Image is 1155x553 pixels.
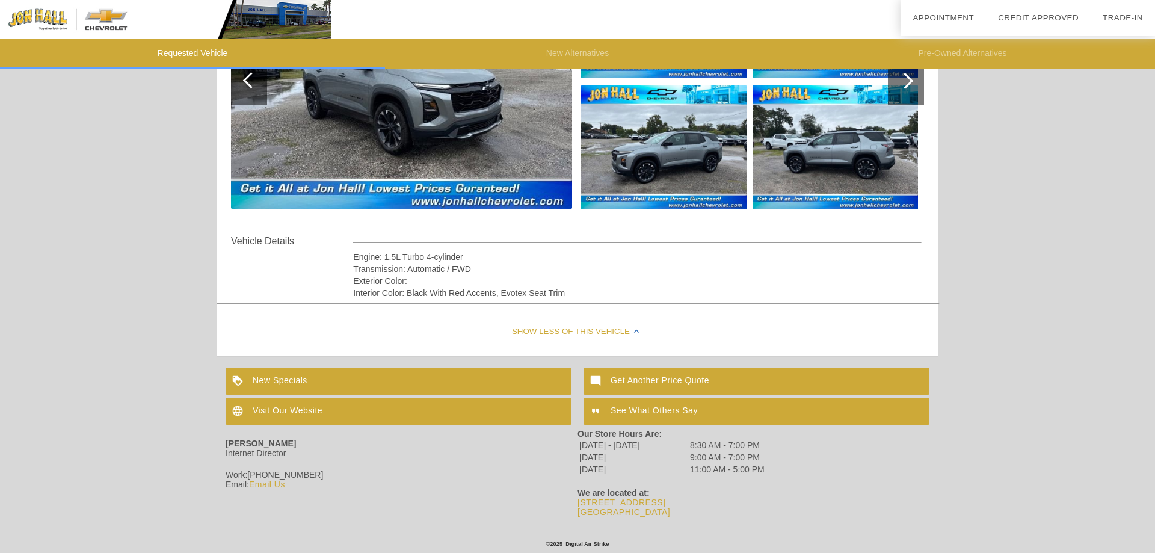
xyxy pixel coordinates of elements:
a: Email Us [249,480,285,489]
div: Internet Director [226,448,577,458]
td: [DATE] [579,464,688,475]
li: Pre-Owned Alternatives [770,39,1155,69]
a: Credit Approved [998,13,1079,22]
strong: [PERSON_NAME] [226,439,296,448]
td: 8:30 AM - 7:00 PM [689,440,765,451]
a: New Specials [226,368,571,395]
a: Appointment [913,13,974,22]
span: [PHONE_NUMBER] [247,470,323,480]
a: Visit Our Website [226,398,571,425]
div: Vehicle Details [231,234,353,249]
div: Transmission: Automatic / FWD [353,263,922,275]
td: [DATE] - [DATE] [579,440,688,451]
img: ic_language_white_24dp_2x.png [226,398,253,425]
td: 11:00 AM - 5:00 PM [689,464,765,475]
a: Get Another Price Quote [584,368,929,395]
div: Email: [226,480,577,489]
img: 5.jpg [753,85,918,209]
strong: Our Store Hours Are: [577,429,662,439]
div: Work: [226,470,577,480]
td: [DATE] [579,452,688,463]
div: Interior Color: Black With Red Accents, Evotex Seat Trim [353,287,922,299]
div: Show Less of this Vehicle [217,308,938,356]
a: See What Others Say [584,398,929,425]
li: New Alternatives [385,39,770,69]
a: Trade-In [1103,13,1143,22]
strong: We are located at: [577,488,650,498]
td: 9:00 AM - 7:00 PM [689,452,765,463]
img: ic_format_quote_white_24dp_2x.png [584,398,611,425]
img: 3.jpg [581,85,747,209]
div: Exterior Color: [353,275,922,287]
div: Engine: 1.5L Turbo 4-cylinder [353,251,922,263]
img: ic_loyalty_white_24dp_2x.png [226,368,253,395]
img: ic_mode_comment_white_24dp_2x.png [584,368,611,395]
a: [STREET_ADDRESS][GEOGRAPHIC_DATA] [577,498,670,517]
